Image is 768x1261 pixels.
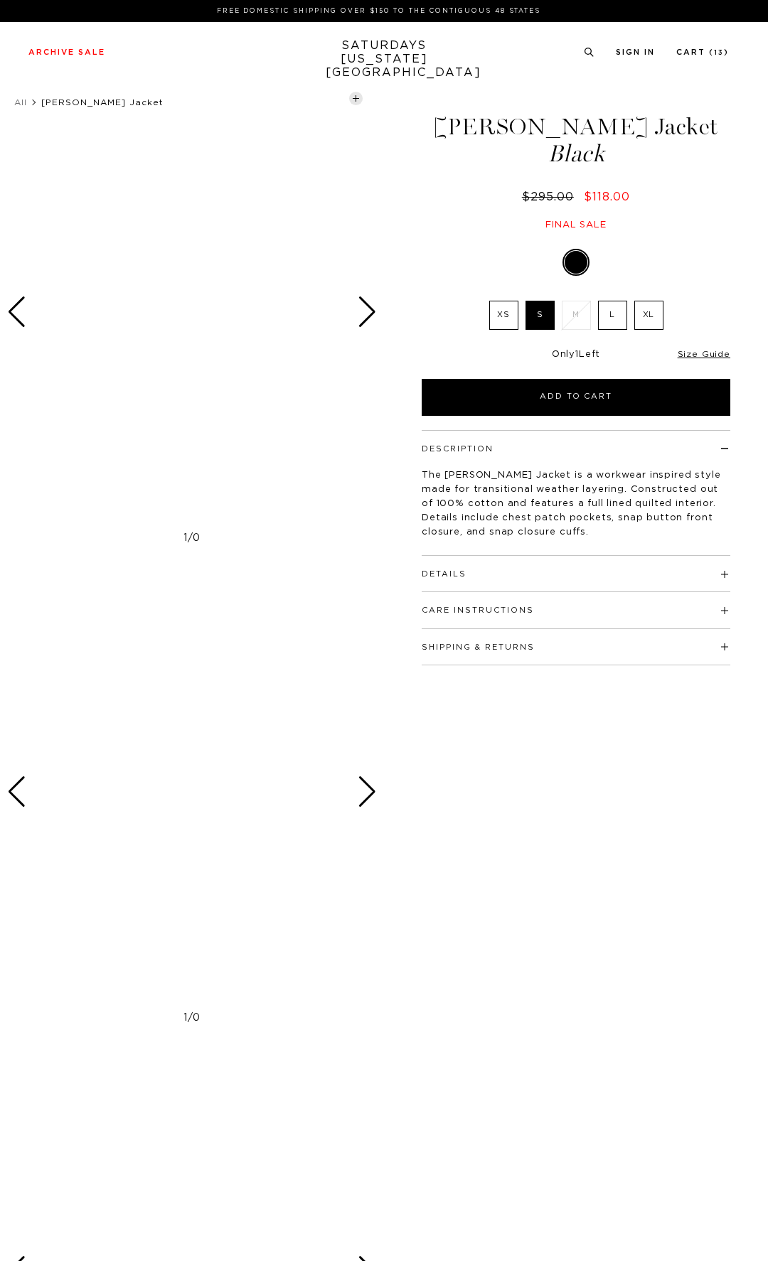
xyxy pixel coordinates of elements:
a: Archive Sale [28,48,105,56]
div: Next slide [358,776,377,807]
div: Next slide [358,296,377,328]
a: Cart (13) [676,48,729,56]
label: Black [565,251,587,274]
a: All [14,98,27,107]
a: Size Guide [678,350,730,358]
p: FREE DOMESTIC SHIPPING OVER $150 TO THE CONTIGUOUS 48 STATES [34,6,723,16]
p: The [PERSON_NAME] Jacket is a workwear inspired style made for transitional weather layering. Con... [422,468,730,540]
label: XL [634,301,663,330]
button: Details [422,570,466,578]
h1: [PERSON_NAME] Jacket [420,115,732,166]
div: Previous slide [7,776,26,807]
div: Only Left [422,349,730,361]
span: 1 [575,350,579,359]
div: Previous slide [7,296,26,328]
small: 13 [714,50,724,56]
span: 1 [183,533,188,543]
span: Black [420,142,732,166]
a: SATURDAYS[US_STATE][GEOGRAPHIC_DATA] [326,39,443,80]
label: S [526,301,555,330]
span: $118.00 [584,191,630,203]
button: Care Instructions [422,606,534,614]
span: 0 [193,533,201,543]
button: Shipping & Returns [422,643,535,651]
span: [PERSON_NAME] Jacket [41,98,164,107]
a: Sign In [616,48,655,56]
label: XS [489,301,518,330]
button: Description [422,445,494,453]
div: Final sale [420,219,732,231]
span: 0 [193,1013,201,1023]
del: $295.00 [522,191,580,203]
span: 1 [183,1013,188,1023]
label: L [598,301,627,330]
button: Add to Cart [422,379,730,416]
